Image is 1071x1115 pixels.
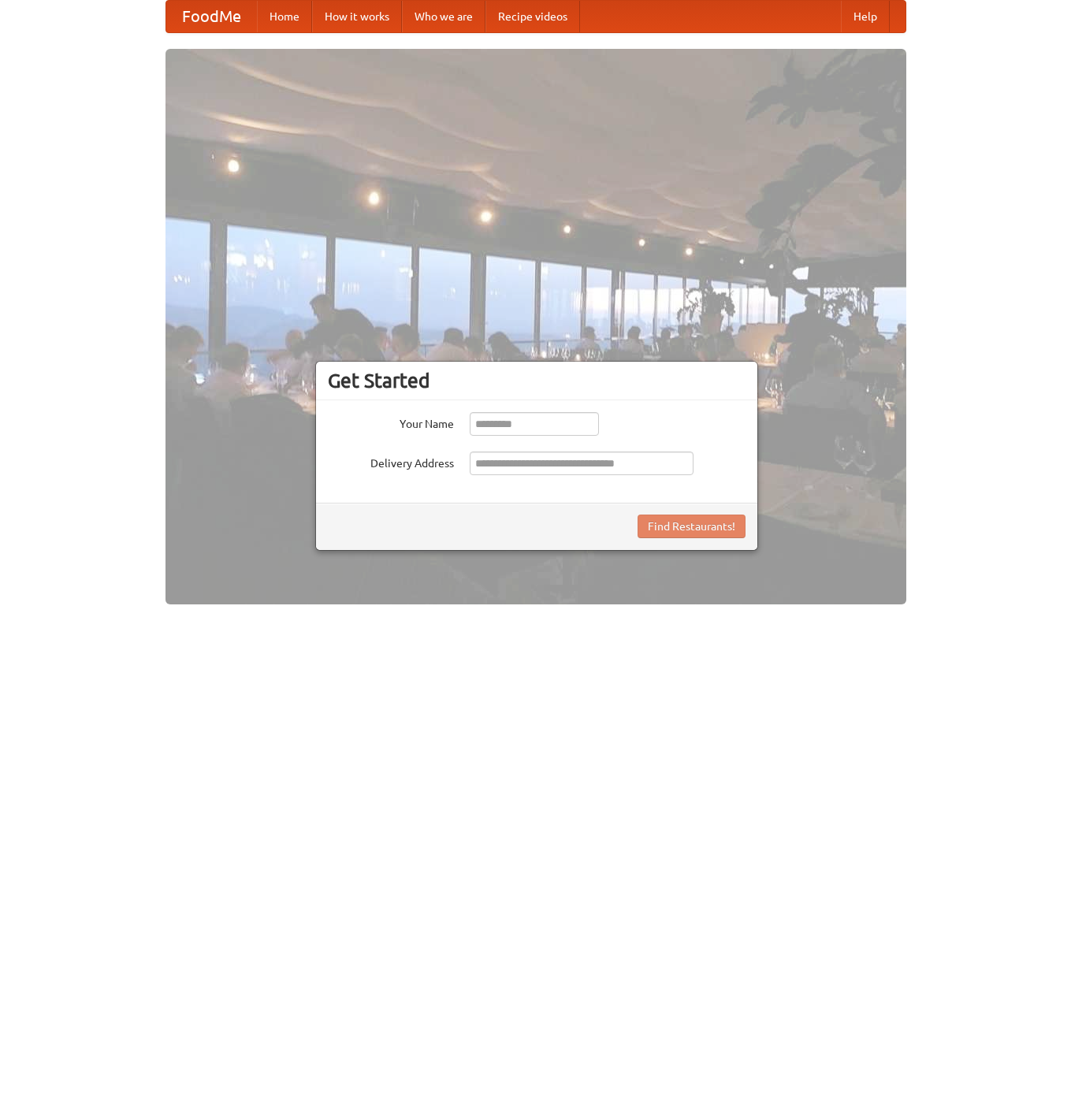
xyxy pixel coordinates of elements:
[328,369,746,392] h3: Get Started
[328,412,454,432] label: Your Name
[166,1,257,32] a: FoodMe
[328,452,454,471] label: Delivery Address
[841,1,890,32] a: Help
[402,1,485,32] a: Who we are
[638,515,746,538] button: Find Restaurants!
[485,1,580,32] a: Recipe videos
[257,1,312,32] a: Home
[312,1,402,32] a: How it works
